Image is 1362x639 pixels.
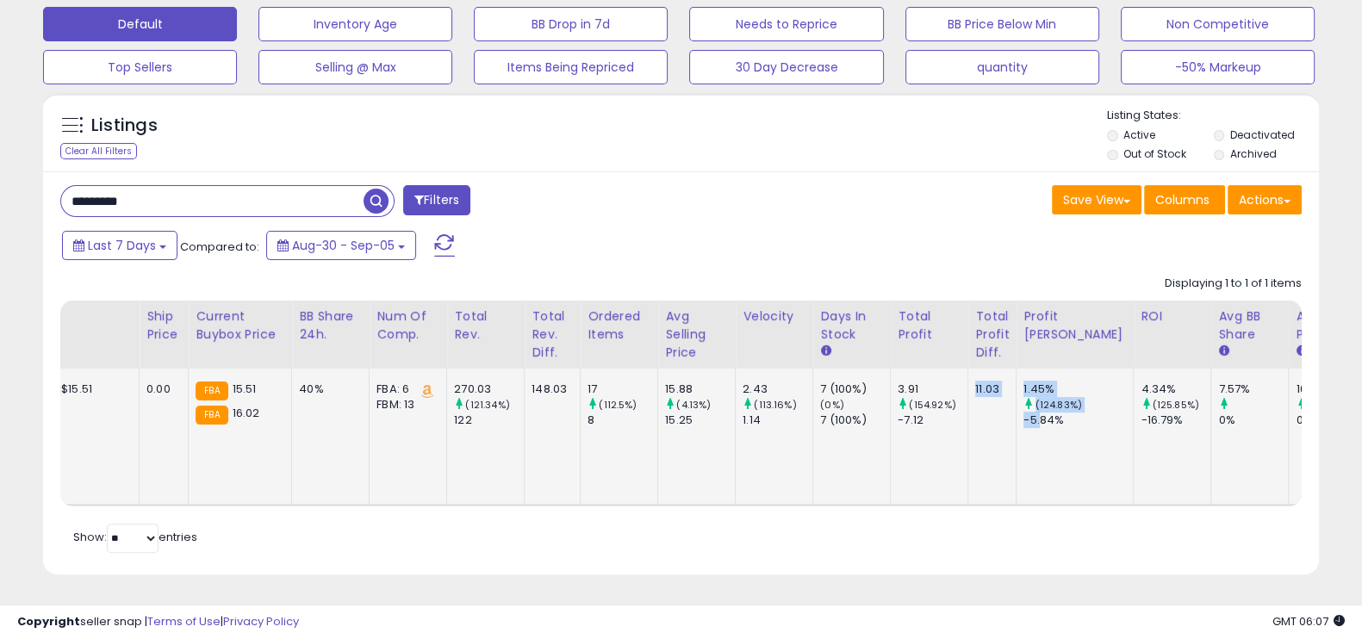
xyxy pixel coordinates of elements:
small: Avg Win Price. [1296,344,1306,359]
div: 11.03 [975,382,1003,397]
div: 270.03 [454,382,524,397]
div: Total Profit [898,307,961,344]
div: 1.45% [1023,382,1133,397]
div: Avg Selling Price [665,307,728,362]
div: FBA: 6 [376,382,433,397]
button: Aug-30 - Sep-05 [266,231,416,260]
label: Out of Stock [1123,146,1186,161]
div: -5.84% [1023,413,1133,428]
small: Days In Stock. [820,344,830,359]
div: Ship Price [146,307,181,344]
div: 148.03 [532,382,567,397]
button: Top Sellers [43,50,237,84]
small: (124.83%) [1035,398,1082,412]
div: 17 [588,382,657,397]
small: (113.16%) [754,398,796,412]
span: 16.02 [233,405,260,421]
div: Avg Win Price [1296,307,1359,344]
h5: Listings [91,114,158,138]
span: 15.51 [233,381,257,397]
button: Columns [1144,185,1225,214]
div: -7.12 [898,413,967,428]
button: Last 7 Days [62,231,177,260]
button: Default [43,7,237,41]
div: 7 (100%) [820,382,890,397]
div: Total Profit Diff. [975,307,1009,362]
label: Archived [1229,146,1276,161]
button: BB Price Below Min [905,7,1099,41]
div: 40% [299,382,356,397]
span: 2025-09-13 06:07 GMT [1272,613,1345,630]
button: Save View [1052,185,1141,214]
a: Privacy Policy [223,613,299,630]
div: 0.00 [146,382,175,397]
div: 1.14 [743,413,812,428]
div: Velocity [743,307,805,326]
div: 122 [454,413,524,428]
span: Last 7 Days [88,237,156,254]
small: Avg BB Share. [1218,344,1228,359]
small: (112.5%) [599,398,637,412]
button: Needs to Reprice [689,7,883,41]
button: quantity [905,50,1099,84]
button: Inventory Age [258,7,452,41]
p: Listing States: [1107,108,1319,124]
button: Filters [403,185,470,215]
button: Actions [1228,185,1302,214]
div: Num of Comp. [376,307,439,344]
small: (0%) [820,398,844,412]
label: Active [1123,127,1155,142]
button: Selling @ Max [258,50,452,84]
div: Clear All Filters [60,143,137,159]
button: Items Being Repriced [474,50,668,84]
div: 7 (100%) [820,413,890,428]
div: 2.43 [743,382,812,397]
button: Non Competitive [1121,7,1315,41]
div: Profit [PERSON_NAME] [1023,307,1126,344]
div: 8 [588,413,657,428]
span: Show: entries [73,529,197,545]
div: Days In Stock [820,307,883,344]
div: 7.57% [1218,382,1288,397]
a: Terms of Use [147,613,221,630]
div: 4.34% [1141,382,1210,397]
div: 0% [1218,413,1288,428]
div: 15.88 [665,382,735,397]
span: Aug-30 - Sep-05 [292,237,395,254]
div: Avg BB Share [1218,307,1281,344]
div: ROI [1141,307,1203,326]
div: BB Share 24h. [299,307,362,344]
small: FBA [196,406,227,425]
div: FBM: 13 [376,397,433,413]
small: (121.34%) [465,398,509,412]
div: Ordered Items [588,307,650,344]
small: FBA [196,382,227,400]
button: BB Drop in 7d [474,7,668,41]
button: -50% Markeup [1121,50,1315,84]
span: Compared to: [180,239,259,255]
strong: Copyright [17,613,80,630]
div: 3.91 [898,382,967,397]
small: (154.92%) [909,398,955,412]
label: Deactivated [1229,127,1294,142]
div: Current Buybox Price [196,307,284,344]
small: (4.13%) [676,398,711,412]
div: 15.25 [665,413,735,428]
div: Total Rev. Diff. [532,307,573,362]
small: (125.85%) [1153,398,1199,412]
div: -16.79% [1141,413,1210,428]
div: Total Rev. [454,307,517,344]
button: 30 Day Decrease [689,50,883,84]
span: Columns [1155,191,1210,208]
div: seller snap | | [17,614,299,630]
div: Displaying 1 to 1 of 1 items [1165,276,1302,292]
